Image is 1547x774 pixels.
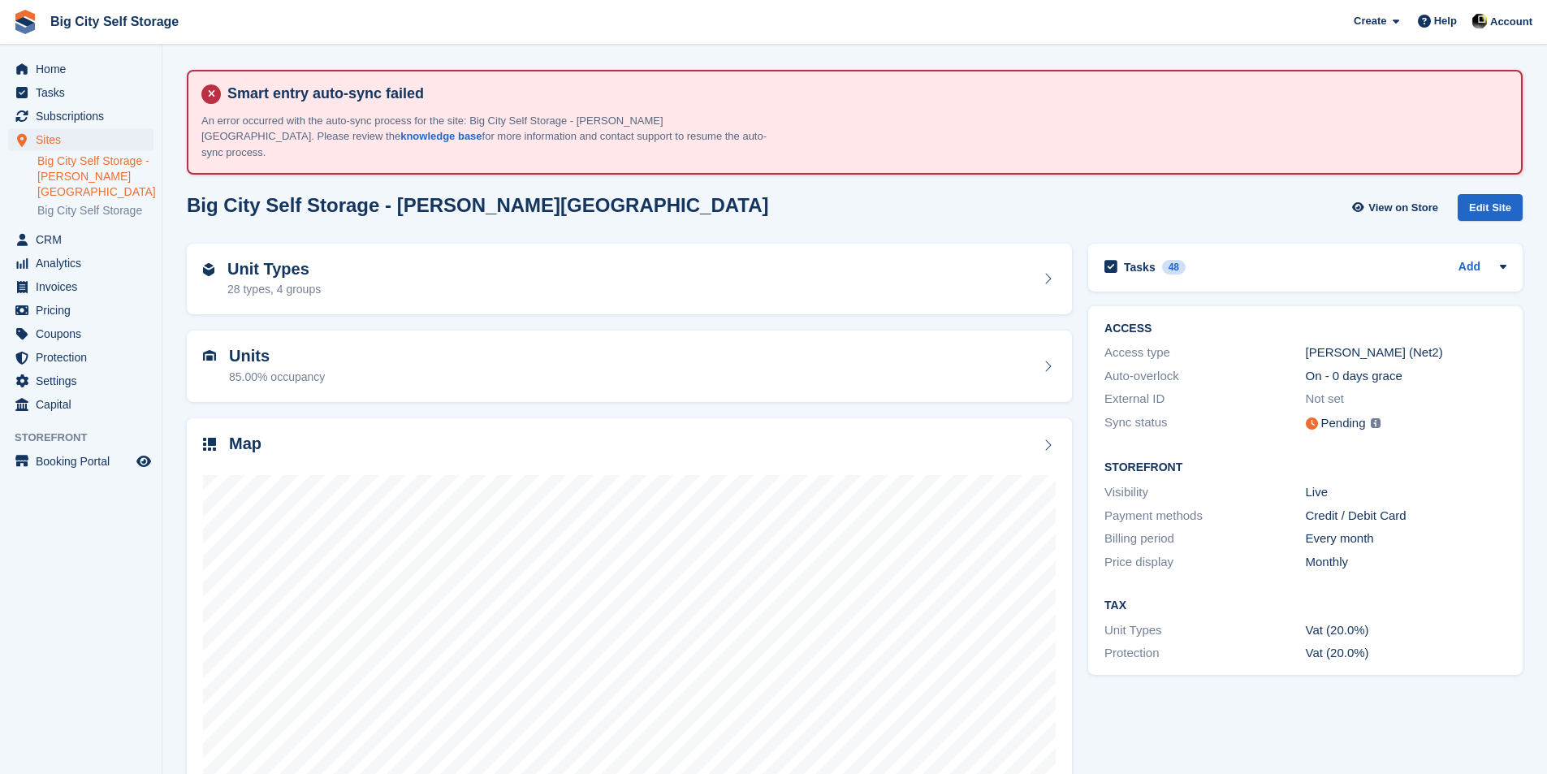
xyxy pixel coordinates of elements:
[1306,367,1506,386] div: On - 0 days grace
[1434,13,1457,29] span: Help
[1104,483,1305,502] div: Visibility
[8,58,153,80] a: menu
[36,346,133,369] span: Protection
[134,452,153,471] a: Preview store
[37,203,153,218] a: Big City Self Storage
[1104,599,1506,612] h2: Tax
[1350,194,1445,221] a: View on Store
[36,393,133,416] span: Capital
[36,252,133,275] span: Analytics
[227,260,321,279] h2: Unit Types
[229,347,325,365] h2: Units
[187,244,1072,315] a: Unit Types 28 types, 4 groups
[8,228,153,251] a: menu
[1306,621,1506,640] div: Vat (20.0%)
[8,275,153,298] a: menu
[1306,530,1506,548] div: Every month
[1458,194,1523,227] a: Edit Site
[187,331,1072,402] a: Units 85.00% occupancy
[1354,13,1386,29] span: Create
[221,84,1508,103] h4: Smart entry auto-sync failed
[1124,260,1156,275] h2: Tasks
[1104,461,1506,474] h2: Storefront
[1104,553,1305,572] div: Price display
[8,370,153,392] a: menu
[1104,367,1305,386] div: Auto-overlock
[1306,344,1506,362] div: [PERSON_NAME] (Net2)
[203,263,214,276] img: unit-type-icn-2b2737a686de81e16bb02015468b77c625bbabd49415b5ef34ead5e3b44a266d.svg
[203,438,216,451] img: map-icn-33ee37083ee616e46c38cad1a60f524a97daa1e2b2c8c0bc3eb3415660979fc1.svg
[201,113,770,161] p: An error occurred with the auto-sync process for the site: Big City Self Storage - [PERSON_NAME][...
[1104,322,1506,335] h2: ACCESS
[36,81,133,104] span: Tasks
[8,128,153,151] a: menu
[8,346,153,369] a: menu
[1306,507,1506,525] div: Credit / Debit Card
[227,281,321,298] div: 28 types, 4 groups
[203,350,216,361] img: unit-icn-7be61d7bf1b0ce9d3e12c5938cc71ed9869f7b940bace4675aadf7bd6d80202e.svg
[1306,644,1506,663] div: Vat (20.0%)
[1306,553,1506,572] div: Monthly
[44,8,185,35] a: Big City Self Storage
[1104,644,1305,663] div: Protection
[1458,194,1523,221] div: Edit Site
[36,105,133,128] span: Subscriptions
[1471,13,1488,29] img: Patrick Nevin
[1162,260,1186,275] div: 48
[36,128,133,151] span: Sites
[1306,390,1506,409] div: Not set
[36,450,133,473] span: Booking Portal
[36,275,133,298] span: Invoices
[1104,621,1305,640] div: Unit Types
[15,430,162,446] span: Storefront
[1458,258,1480,277] a: Add
[1104,507,1305,525] div: Payment methods
[229,435,261,453] h2: Map
[8,105,153,128] a: menu
[36,58,133,80] span: Home
[1104,390,1305,409] div: External ID
[13,10,37,34] img: stora-icon-8386f47178a22dfd0bd8f6a31ec36ba5ce8667c1dd55bd0f319d3a0aa187defe.svg
[229,369,325,386] div: 85.00% occupancy
[36,228,133,251] span: CRM
[8,81,153,104] a: menu
[1306,483,1506,502] div: Live
[1321,414,1366,433] div: Pending
[187,194,769,216] h2: Big City Self Storage - [PERSON_NAME][GEOGRAPHIC_DATA]
[8,322,153,345] a: menu
[8,299,153,322] a: menu
[36,299,133,322] span: Pricing
[36,322,133,345] span: Coupons
[8,252,153,275] a: menu
[36,370,133,392] span: Settings
[8,393,153,416] a: menu
[8,450,153,473] a: menu
[1104,344,1305,362] div: Access type
[37,154,153,200] a: Big City Self Storage - [PERSON_NAME][GEOGRAPHIC_DATA]
[1371,418,1381,428] img: icon-info-grey-7440780725fd019a000dd9b08b2336e03edf1995a4989e88bcd33f0948082b44.svg
[1104,413,1305,434] div: Sync status
[1104,530,1305,548] div: Billing period
[1368,200,1438,216] span: View on Store
[400,130,482,142] a: knowledge base
[1490,14,1532,30] span: Account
